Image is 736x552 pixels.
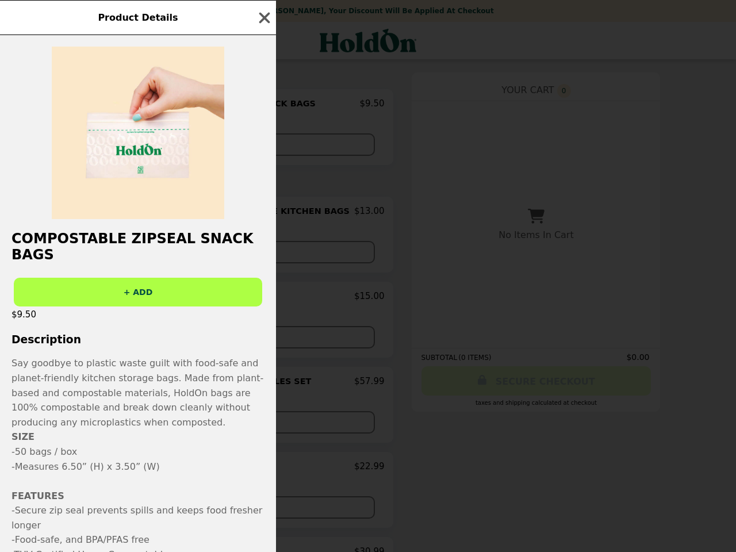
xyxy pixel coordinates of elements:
[11,490,64,501] strong: FEATURES
[52,47,224,219] img: Default Title
[11,431,34,442] strong: SIZE
[14,278,262,306] button: + ADD
[11,356,264,430] p: Say goodbye to plastic waste guilt with food-safe and planet-friendly kitchen storage bags. Made ...
[98,12,178,23] span: Product Details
